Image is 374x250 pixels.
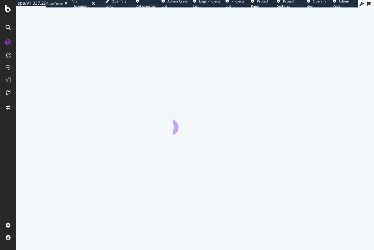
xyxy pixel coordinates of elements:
span: Datasources [136,4,156,8]
div: ReadOnly: [46,1,63,6]
div: animation [173,113,217,135]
